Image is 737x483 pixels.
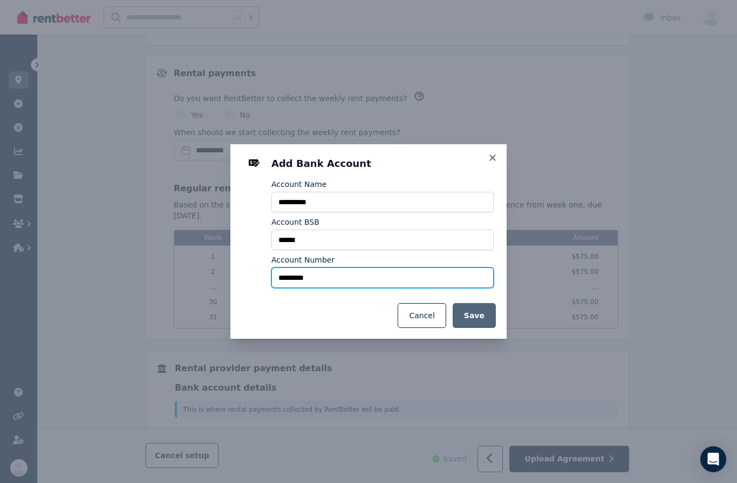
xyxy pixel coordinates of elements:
label: Account BSB [271,217,319,227]
button: Cancel [398,303,446,328]
button: Save [453,303,496,328]
div: Open Intercom Messenger [700,446,726,472]
label: Account Number [271,254,335,265]
label: Account Name [271,179,326,190]
h3: Add Bank Account [271,157,494,170]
